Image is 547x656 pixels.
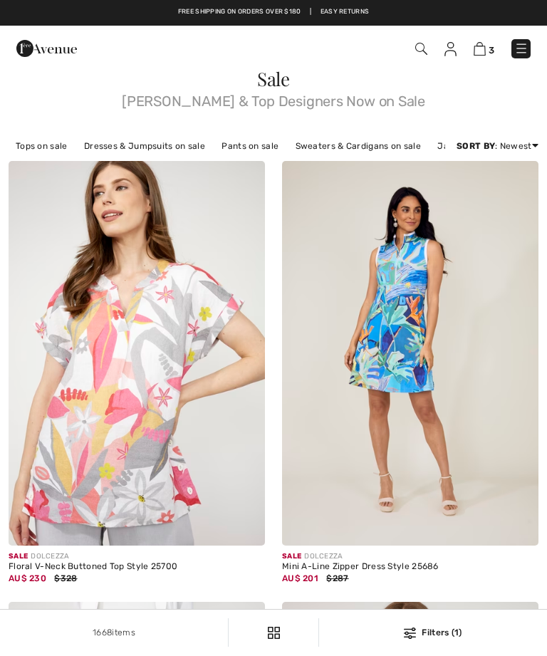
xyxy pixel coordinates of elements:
[326,573,348,583] span: $287
[9,573,46,583] span: AU$ 230
[474,41,494,56] a: 3
[9,137,75,155] a: Tops on sale
[9,161,265,546] img: Floral V-Neck Buttoned Top Style 25700. As sample
[282,573,318,583] span: AU$ 201
[282,551,538,562] div: DOLCEZZA
[474,42,486,56] img: Shopping Bag
[310,7,311,17] span: |
[9,552,28,561] span: Sale
[9,88,538,108] span: [PERSON_NAME] & Top Designers Now on Sale
[321,7,370,17] a: Easy Returns
[16,42,77,54] a: 1ère Avenue
[489,45,494,56] span: 3
[214,137,286,155] a: Pants on sale
[93,628,112,637] span: 1668
[514,41,528,56] img: Menu
[77,137,212,155] a: Dresses & Jumpsuits on sale
[282,552,301,561] span: Sale
[54,573,77,583] span: $328
[457,141,495,151] strong: Sort By
[282,562,538,572] div: Mini A-Line Zipper Dress Style 25686
[415,43,427,55] img: Search
[457,140,538,152] div: : Newest
[178,7,301,17] a: Free shipping on orders over $180
[16,34,77,63] img: 1ère Avenue
[444,42,457,56] img: My Info
[288,137,428,155] a: Sweaters & Cardigans on sale
[282,161,538,546] img: Mini A-Line Zipper Dress Style 25686. As sample
[9,551,265,562] div: DOLCEZZA
[9,562,265,572] div: Floral V-Neck Buttoned Top Style 25700
[268,627,280,639] img: Filters
[257,66,290,91] span: Sale
[328,626,538,639] div: Filters (1)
